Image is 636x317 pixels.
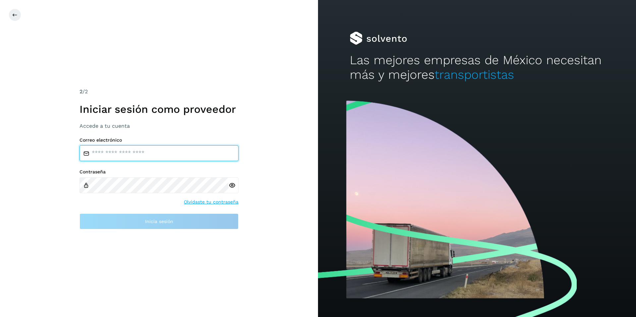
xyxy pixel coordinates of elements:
h2: Las mejores empresas de México necesitan más y mejores [350,53,604,82]
div: /2 [79,88,238,96]
span: 2 [79,88,82,95]
span: transportistas [435,68,514,82]
label: Correo electrónico [79,137,238,143]
label: Contraseña [79,169,238,175]
span: Inicia sesión [145,219,173,224]
a: Olvidaste tu contraseña [184,199,238,205]
h1: Iniciar sesión como proveedor [79,103,238,115]
button: Inicia sesión [79,213,238,229]
h3: Accede a tu cuenta [79,123,238,129]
